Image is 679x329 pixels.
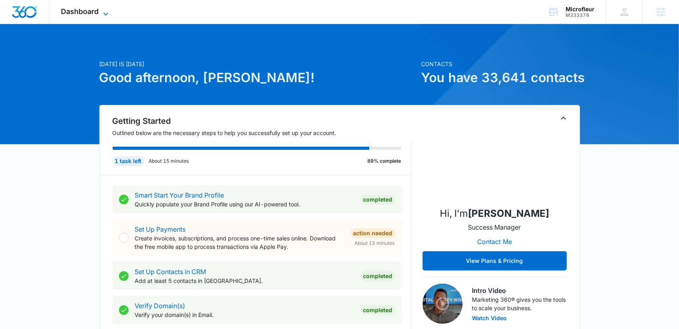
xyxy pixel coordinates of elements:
p: Hi, I'm [440,206,549,221]
img: Intro Video [423,284,463,324]
strong: [PERSON_NAME] [468,208,549,219]
a: Set Up Payments [135,225,186,233]
button: Toggle Collapse [559,113,568,123]
img: Danielle Billington [455,120,535,200]
p: Verify your domain(s) in Email. [135,311,355,319]
button: View Plans & Pricing [423,251,567,270]
p: Add at least 5 contacts in [GEOGRAPHIC_DATA]. [135,277,355,285]
a: Smart Start Your Brand Profile [135,191,224,199]
div: account id [566,12,594,18]
a: Verify Domain(s) [135,302,185,310]
p: Outlined below are the necessary steps to help you successfully set up your account. [113,129,411,137]
p: Quickly populate your Brand Profile using our AI-powered tool. [135,200,355,208]
p: Create invoices, subscriptions, and process one-time sales online. Download the free mobile app t... [135,234,345,251]
div: Completed [361,195,395,204]
p: About 15 minutes [149,157,189,165]
div: account name [566,6,594,12]
span: Dashboard [61,7,99,16]
a: Set Up Contacts in CRM [135,268,206,276]
p: Marketing 360® gives you the tools to scale your business. [472,295,567,312]
div: Completed [361,271,395,281]
button: Contact Me [469,232,520,251]
p: Success Manager [468,222,521,232]
div: Action Needed [351,228,395,238]
h3: Intro Video [472,286,567,295]
h2: Getting Started [113,115,411,127]
span: About 15 minutes [355,240,395,247]
div: 1 task left [113,156,144,166]
p: Contacts [421,60,580,68]
p: 89% complete [368,157,401,165]
div: Completed [361,305,395,315]
h1: You have 33,641 contacts [421,68,580,87]
h1: Good afternoon, [PERSON_NAME]! [99,68,417,87]
button: Watch Video [472,315,507,321]
p: [DATE] is [DATE] [99,60,417,68]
